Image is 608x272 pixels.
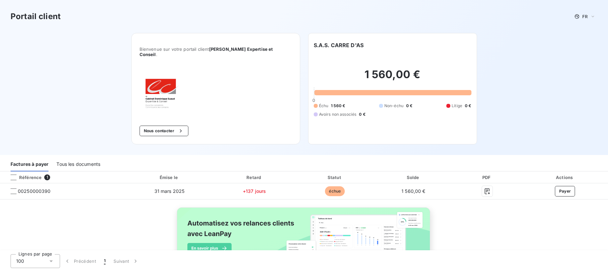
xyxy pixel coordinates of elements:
[5,174,42,180] div: Référence
[555,186,575,196] button: Payer
[312,98,315,103] span: 0
[60,254,100,268] button: Précédent
[243,188,266,194] span: +137 jours
[359,111,365,117] span: 0 €
[319,111,357,117] span: Avoirs non associés
[401,188,426,194] span: 1 560,00 €
[297,174,373,181] div: Statut
[11,11,61,22] h3: Portail client
[523,174,607,181] div: Actions
[406,103,412,109] span: 0 €
[154,188,185,194] span: 31 mars 2025
[16,258,24,264] span: 100
[11,158,48,171] div: Factures à payer
[44,174,50,180] span: 1
[465,103,471,109] span: 0 €
[140,73,182,115] img: Company logo
[56,158,100,171] div: Tous les documents
[104,258,106,264] span: 1
[314,41,364,49] h6: S.A.S. CARRE D'AS
[325,186,345,196] span: échue
[126,174,212,181] div: Émise le
[18,188,51,195] span: 00250000390
[100,254,110,268] button: 1
[314,68,471,88] h2: 1 560,00 €
[140,126,188,136] button: Nous contacter
[319,103,329,109] span: Échu
[215,174,294,181] div: Retard
[452,103,462,109] span: Litige
[384,103,403,109] span: Non-échu
[110,254,143,268] button: Suivant
[582,14,588,19] span: FR
[140,46,292,57] span: Bienvenue sur votre portail client .
[140,46,273,57] span: [PERSON_NAME] Expertise et Conseil
[376,174,451,181] div: Solde
[331,103,345,109] span: 1 560 €
[454,174,521,181] div: PDF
